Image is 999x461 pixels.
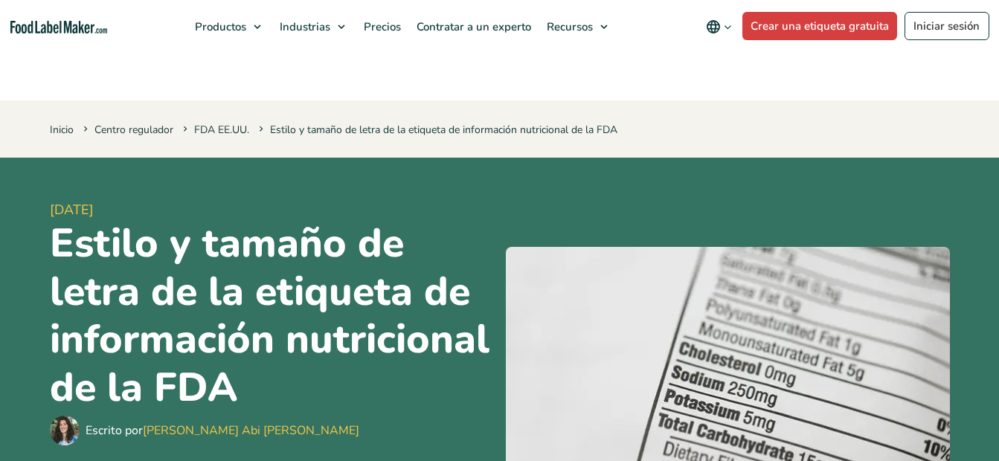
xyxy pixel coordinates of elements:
[10,21,107,33] a: Food Label Maker homepage
[275,19,332,34] span: Industrias
[190,19,248,34] span: Productos
[86,422,359,439] div: Escrito por
[256,123,617,137] span: Estilo y tamaño de letra de la etiqueta de información nutricional de la FDA
[742,12,898,40] a: Crear una etiqueta gratuita
[143,422,359,439] a: [PERSON_NAME] Abi [PERSON_NAME]
[359,19,402,34] span: Precios
[50,123,74,137] a: Inicio
[194,123,249,137] a: FDA EE.UU.
[50,416,80,445] img: Maria Abi Hanna - Etiquetadora de alimentos
[412,19,533,34] span: Contratar a un experto
[50,220,494,412] h1: Estilo y tamaño de letra de la etiqueta de información nutricional de la FDA
[94,123,173,137] a: Centro regulador
[542,19,594,34] span: Recursos
[50,200,494,220] span: [DATE]
[696,12,742,42] button: Change language
[905,12,989,40] a: Iniciar sesión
